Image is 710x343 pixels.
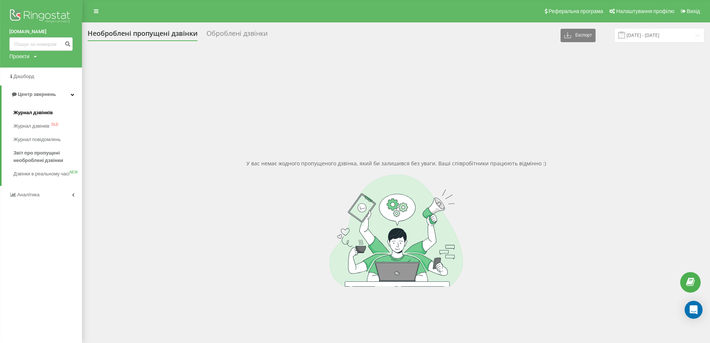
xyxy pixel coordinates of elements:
[13,106,82,119] a: Журнал дзвінків
[13,119,82,133] a: Журнал дзвінківOLD
[1,85,82,103] a: Центр звернень
[13,136,61,143] span: Журнал повідомлень
[9,28,73,35] a: [DOMAIN_NAME]
[88,29,198,41] div: Необроблені пропущені дзвінки
[13,122,49,130] span: Журнал дзвінків
[18,91,56,97] span: Центр звернень
[13,167,82,181] a: Дзвінки в реальному часіNEW
[13,146,82,167] a: Звіт про пропущені необроблені дзвінки
[17,192,40,197] span: Аналiтика
[9,37,73,51] input: Пошук за номером
[616,8,674,14] span: Налаштування профілю
[13,133,82,146] a: Журнал повідомлень
[687,8,700,14] span: Вихід
[685,301,703,319] div: Open Intercom Messenger
[13,109,53,116] span: Журнал дзвінків
[549,8,603,14] span: Реферальна програма
[561,29,596,42] button: Експорт
[9,7,73,26] img: Ringostat logo
[206,29,268,41] div: Оброблені дзвінки
[13,170,69,178] span: Дзвінки в реальному часі
[13,149,78,164] span: Звіт про пропущені необроблені дзвінки
[13,74,34,79] span: Дашборд
[9,53,29,60] div: Проекти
